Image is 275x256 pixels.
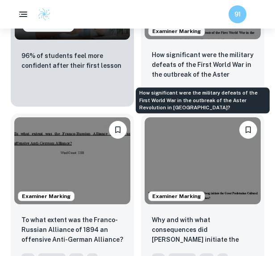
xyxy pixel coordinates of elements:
[152,50,254,80] p: How significant were the military defeats of the First World War in the outbreak of the Aster Rev...
[152,215,254,245] p: Why and with what consequences did Mao Zedong initiate the Great Proletarian Cultural Revolution?
[32,8,51,21] a: Clastify logo
[14,117,130,204] img: History IA example thumbnail: To what extent was the Franco-Russian Al
[149,192,204,200] span: Examiner Marking
[149,27,204,35] span: Examiner Marking
[18,192,74,200] span: Examiner Marking
[109,121,127,139] button: Bookmark
[21,215,123,244] p: To what extent was the Franco-Russian Alliance of 1894 an offensive Anti-German Alliance?
[233,9,243,19] h6: 91
[239,121,257,139] button: Bookmark
[145,117,261,204] img: History IA example thumbnail: Why and with what consequences did Mao Z
[136,87,270,113] div: How significant were the military defeats of the First World War in the outbreak of the Aster Rev...
[37,8,51,21] img: Clastify logo
[229,5,246,23] button: 91
[21,51,123,70] p: 96% of students feel more confident after their first lesson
